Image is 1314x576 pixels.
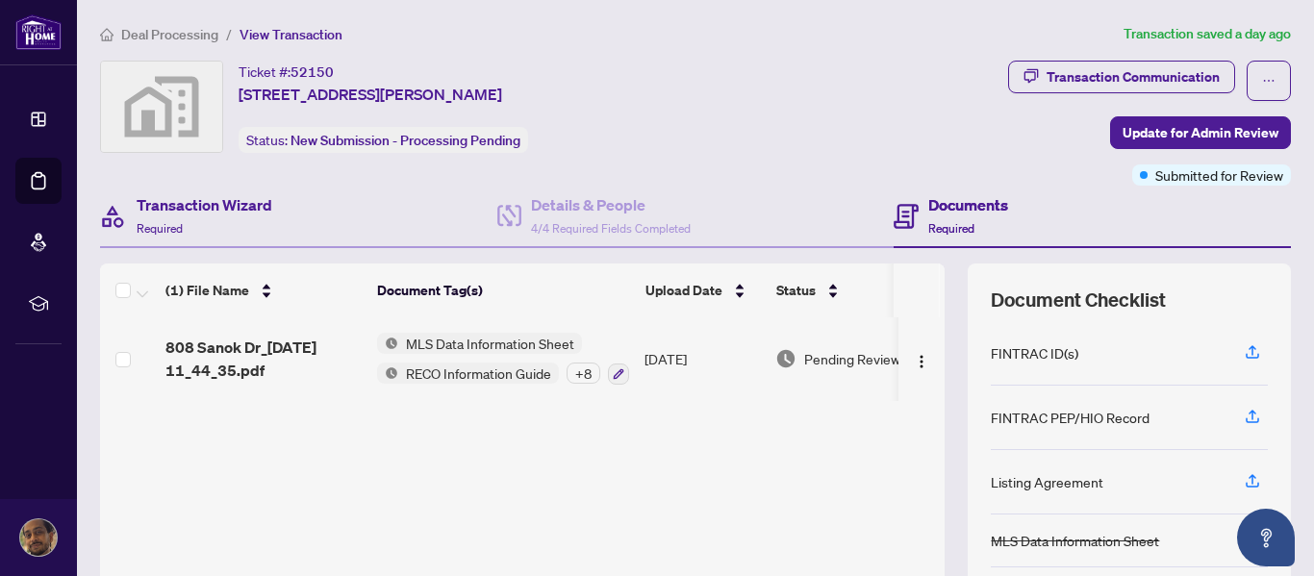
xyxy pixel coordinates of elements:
span: [STREET_ADDRESS][PERSON_NAME] [239,83,502,106]
span: View Transaction [240,26,342,43]
div: Ticket #: [239,61,334,83]
div: FINTRAC ID(s) [991,342,1078,363]
li: / [226,23,232,45]
span: ellipsis [1262,74,1276,88]
div: Listing Agreement [991,471,1103,492]
span: (1) File Name [165,280,249,301]
div: Transaction Communication [1047,62,1220,92]
button: Transaction Communication [1008,61,1235,93]
span: Required [137,221,183,236]
img: Document Status [775,348,796,369]
div: FINTRAC PEP/HIO Record [991,407,1150,428]
span: Document Checklist [991,287,1166,313]
div: + 8 [567,363,600,384]
span: Status [776,280,816,301]
img: Status Icon [377,363,398,384]
span: RECO Information Guide [398,363,559,384]
img: svg%3e [101,62,222,152]
span: Required [928,221,974,236]
h4: Details & People [531,193,691,216]
img: Status Icon [377,333,398,354]
th: (1) File Name [158,263,369,317]
td: [DATE] [637,317,768,400]
article: Transaction saved a day ago [1124,23,1291,45]
th: Upload Date [638,263,769,317]
span: Update for Admin Review [1123,117,1278,148]
button: Status IconMLS Data Information SheetStatus IconRECO Information Guide+8 [377,333,629,385]
span: 808 Sanok Dr_[DATE] 11_44_35.pdf [165,336,362,382]
span: Submitted for Review [1155,164,1283,186]
span: Pending Review [804,348,900,369]
th: Document Tag(s) [369,263,638,317]
img: logo [15,14,62,50]
span: Upload Date [645,280,722,301]
span: 52150 [291,63,334,81]
div: MLS Data Information Sheet [991,530,1159,551]
span: MLS Data Information Sheet [398,333,582,354]
img: Profile Icon [20,519,57,556]
span: home [100,28,114,41]
span: Deal Processing [121,26,218,43]
div: Status: [239,127,528,153]
h4: Documents [928,193,1008,216]
button: Open asap [1237,509,1295,566]
th: Status [769,263,932,317]
h4: Transaction Wizard [137,193,272,216]
img: Logo [914,354,929,369]
span: New Submission - Processing Pending [291,132,520,149]
span: 4/4 Required Fields Completed [531,221,691,236]
button: Logo [906,343,937,374]
button: Update for Admin Review [1110,116,1291,149]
